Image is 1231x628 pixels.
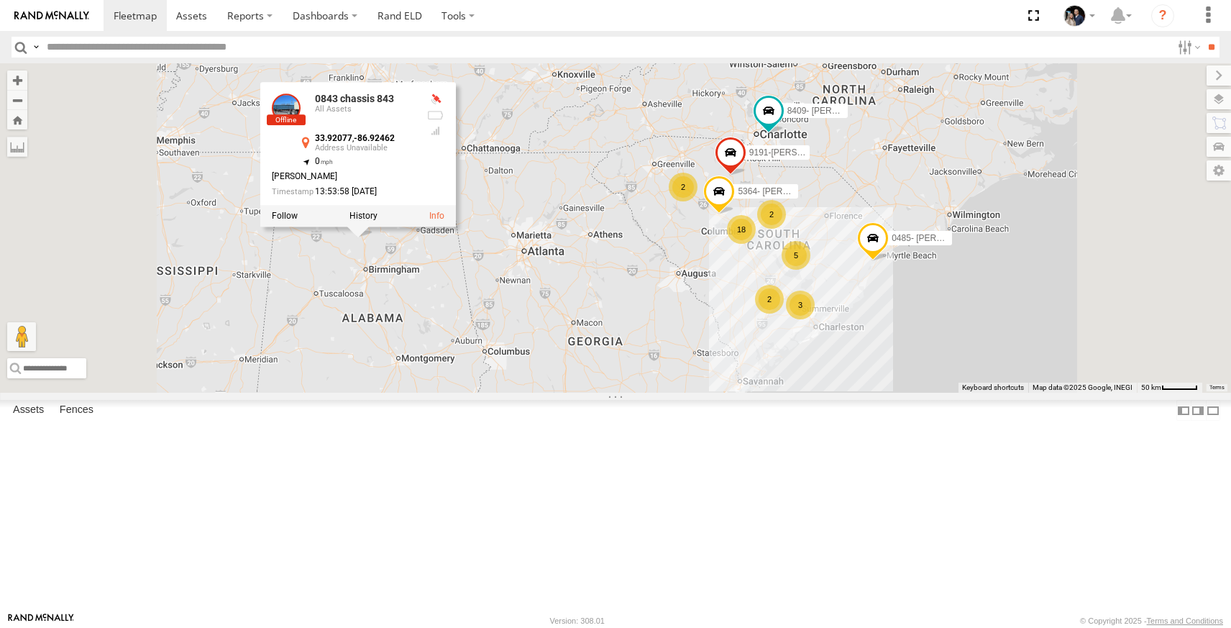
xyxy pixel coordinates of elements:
[757,200,786,229] div: 2
[7,90,27,110] button: Zoom out
[1141,383,1161,391] span: 50 km
[727,215,756,244] div: 18
[782,241,810,270] div: 5
[892,233,987,243] span: 0485- [PERSON_NAME]
[1172,37,1203,58] label: Search Filter Options
[354,134,395,144] strong: -86.92462
[427,94,444,106] div: No GPS Fix
[7,70,27,90] button: Zoom in
[550,616,605,625] div: Version: 308.01
[1151,4,1174,27] i: ?
[738,186,833,196] span: 5364- [PERSON_NAME]
[1080,616,1223,625] div: © Copyright 2025 -
[1137,383,1202,393] button: Map Scale: 50 km per 47 pixels
[787,106,916,116] span: 8409- [PERSON_NAME] Camera
[427,109,444,121] div: No battery health information received from this device.
[315,134,352,144] strong: 33.92077
[14,11,89,21] img: rand-logo.svg
[1206,400,1220,421] label: Hide Summary Table
[749,148,938,158] span: 9191-[PERSON_NAME]([GEOGRAPHIC_DATA])
[1147,616,1223,625] a: Terms and Conditions
[786,291,815,319] div: 3
[1191,400,1205,421] label: Dock Summary Table to the Right
[962,383,1024,393] button: Keyboard shortcuts
[1176,400,1191,421] label: Dock Summary Table to the Left
[315,156,333,166] span: 0
[52,401,101,421] label: Fences
[6,401,51,421] label: Assets
[1058,5,1100,27] div: Lauren Jackson
[429,211,444,222] a: View Asset Details
[8,614,74,628] a: Visit our Website
[427,125,444,137] div: Last Event GSM Signal Strength
[272,94,301,123] a: View Asset Details
[7,322,36,351] button: Drag Pegman onto the map to open Street View
[1209,384,1225,390] a: Terms (opens in new tab)
[272,187,416,196] div: Date/time of location update
[315,94,394,105] a: 0843 chassis 843
[7,137,27,157] label: Measure
[272,211,298,222] label: Realtime tracking of Asset
[755,285,784,314] div: 2
[1033,383,1132,391] span: Map data ©2025 Google, INEGI
[315,135,416,153] div: ,
[669,173,697,201] div: 2
[315,105,416,114] div: All Assets
[1207,160,1231,181] label: Map Settings
[30,37,42,58] label: Search Query
[7,110,27,129] button: Zoom Home
[349,211,377,222] label: View Asset History
[272,172,416,181] div: [PERSON_NAME]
